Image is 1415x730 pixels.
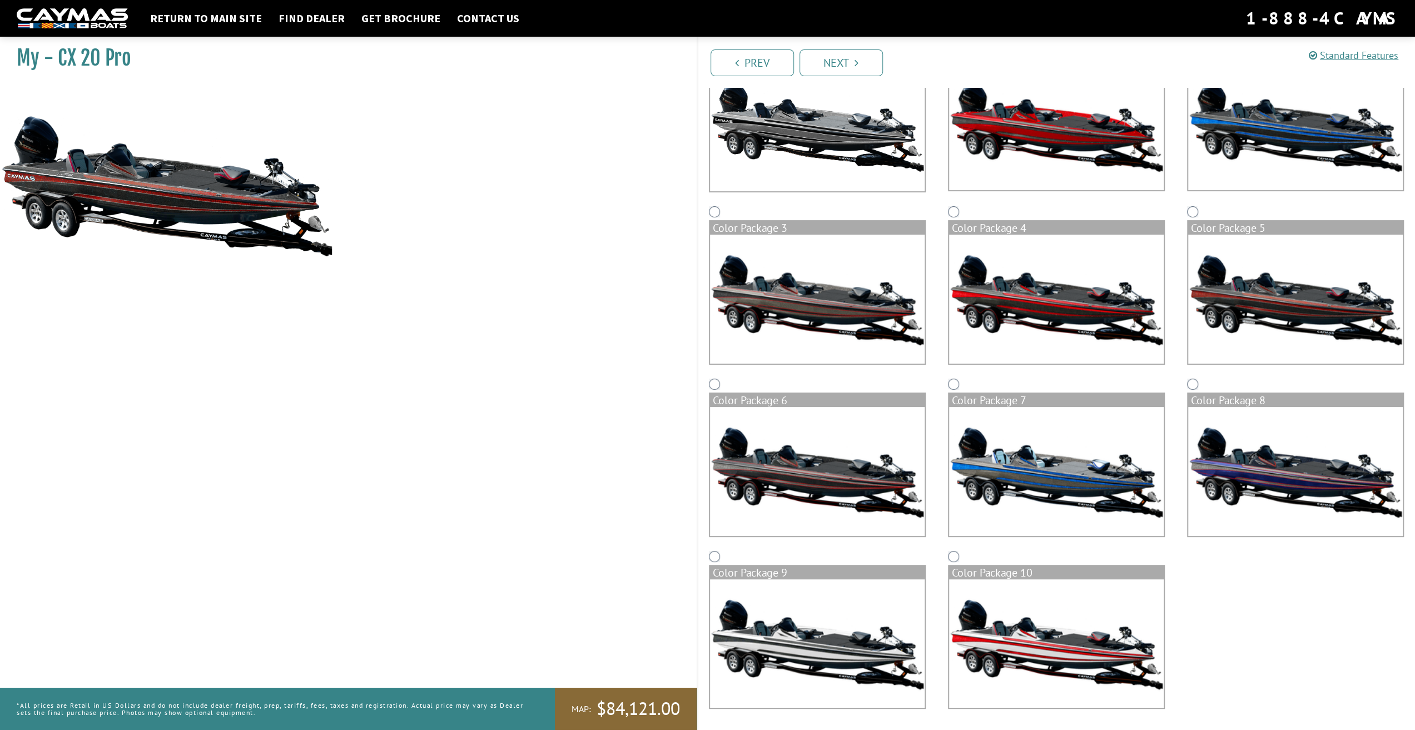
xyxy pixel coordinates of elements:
[597,697,680,721] span: $84,121.00
[1188,394,1403,407] div: Color Package 8
[710,221,925,235] div: Color Package 3
[17,46,669,71] h1: My - CX 20 Pro
[17,8,128,29] img: white-logo-c9c8dbefe5ff5ceceb0f0178aa75bf4bb51f6bca0971e226c86eb53dfe498488.png
[949,566,1164,579] div: Color Package 10
[710,235,925,364] img: color_package_324.png
[1188,221,1403,235] div: Color Package 5
[451,11,525,26] a: Contact Us
[710,566,925,579] div: Color Package 9
[1188,61,1403,190] img: color_package_323.png
[1246,6,1398,31] div: 1-888-4CAYMAS
[711,49,794,76] a: Prev
[710,61,925,191] img: cx-Base-Layer.png
[273,11,350,26] a: Find Dealer
[145,11,267,26] a: Return to main site
[949,235,1164,364] img: color_package_325.png
[710,407,925,536] img: color_package_327.png
[1188,235,1403,364] img: color_package_326.png
[1188,407,1403,536] img: color_package_329.png
[1309,49,1398,62] a: Standard Features
[949,221,1164,235] div: Color Package 4
[949,579,1164,708] img: color_package_331.png
[710,394,925,407] div: Color Package 6
[800,49,883,76] a: Next
[949,61,1164,190] img: color_package_322.png
[949,394,1164,407] div: Color Package 7
[949,407,1164,536] img: color_package_328.png
[17,696,530,722] p: *All prices are Retail in US Dollars and do not include dealer freight, prep, tariffs, fees, taxe...
[572,703,591,715] span: MAP:
[710,579,925,708] img: color_package_330.png
[555,688,697,730] a: MAP:$84,121.00
[356,11,446,26] a: Get Brochure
